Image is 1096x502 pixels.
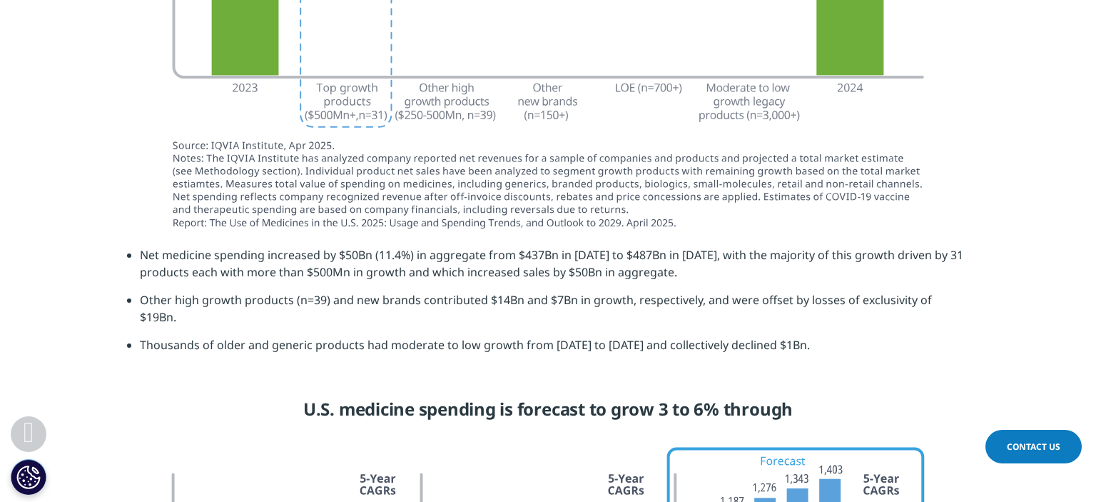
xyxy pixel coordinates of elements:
button: Cookies Settings [11,459,46,495]
span: Contact Us [1007,441,1060,453]
li: Thousands of older and generic products had moderate to low growth from [DATE] to [DATE] and coll... [140,336,969,364]
h5: U.S. medicine spending is forecast to grow 3 to 6% through [127,398,969,431]
li: Other high growth products (n=39) and new brands contributed $14Bn and $7Bn in growth, respective... [140,291,969,336]
a: Contact Us [985,430,1082,463]
li: Net medicine spending increased by $50Bn (11.4%) in aggregate from $437Bn in [DATE] to $487Bn in ... [140,246,969,291]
